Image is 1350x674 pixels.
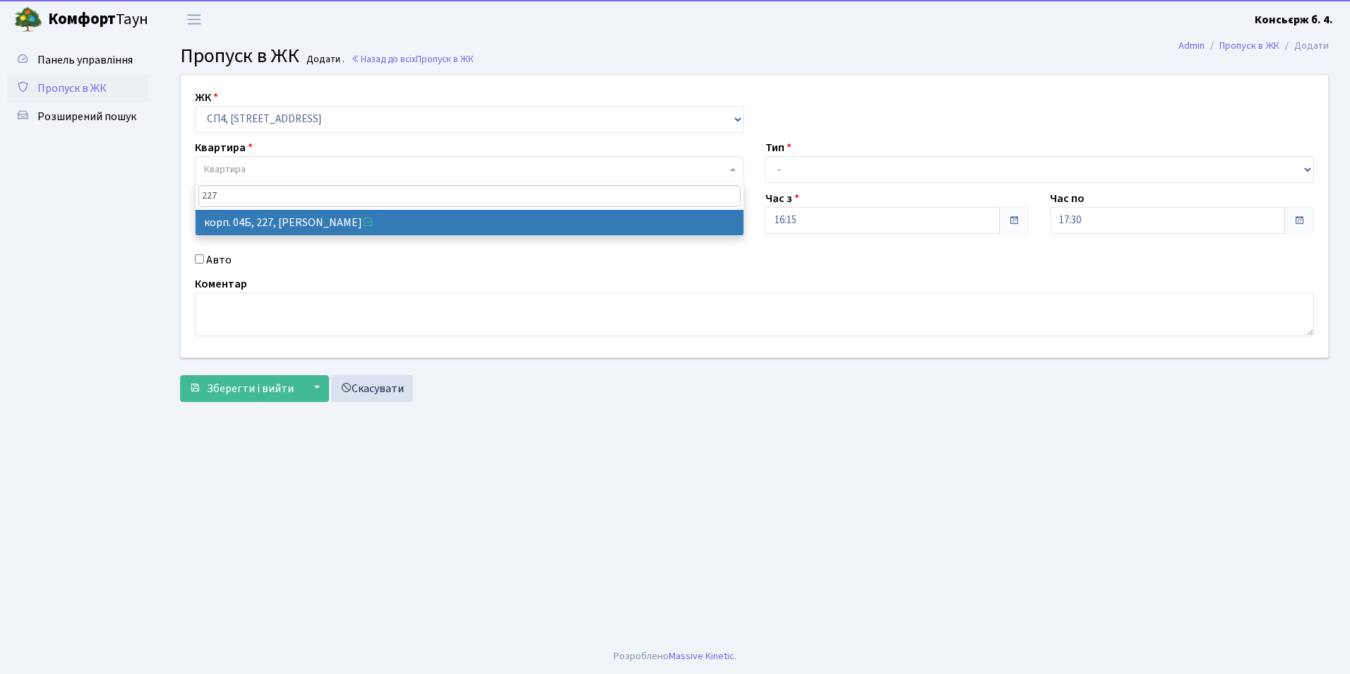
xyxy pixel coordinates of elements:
a: Пропуск в ЖК [7,74,148,102]
img: logo.png [14,6,42,34]
span: Таун [48,8,148,32]
a: Massive Kinetic [669,649,734,663]
label: Тип [765,139,792,156]
button: Зберегти і вийти [180,375,303,402]
span: Пропуск в ЖК [37,81,107,96]
span: Панель управління [37,52,133,68]
a: Розширений пошук [7,102,148,131]
label: Авто [206,252,232,268]
span: Пропуск в ЖК [180,42,299,70]
span: Зберегти і вийти [207,381,294,396]
nav: breadcrumb [1157,31,1350,61]
small: Додати . [304,54,345,66]
label: Час по [1050,190,1085,207]
a: Admin [1178,38,1205,53]
li: корп. 04Б, 227, [PERSON_NAME] [196,210,743,235]
li: Додати [1279,38,1329,54]
a: Пропуск в ЖК [1219,38,1279,53]
label: Час з [765,190,799,207]
label: ЖК [195,89,218,106]
label: Квартира [195,139,253,156]
div: Розроблено . [614,649,736,664]
span: Пропуск в ЖК [416,52,474,66]
button: Переключити навігацію [177,8,212,31]
span: Квартира [204,162,246,177]
label: Коментар [195,276,247,292]
a: Панель управління [7,46,148,74]
a: Назад до всіхПропуск в ЖК [351,52,474,66]
a: Консьєрж б. 4. [1255,11,1333,28]
b: Консьєрж б. 4. [1255,12,1333,28]
a: Скасувати [331,375,413,402]
b: Комфорт [48,8,116,30]
span: Розширений пошук [37,109,136,124]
